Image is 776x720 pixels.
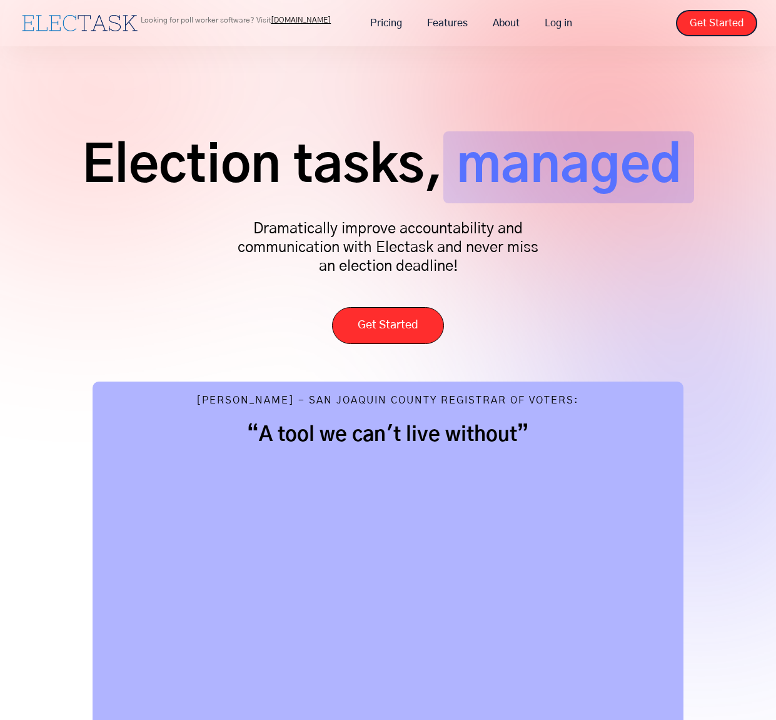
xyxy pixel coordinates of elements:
[196,394,579,410] div: [PERSON_NAME] - San Joaquin County Registrar of Voters:
[358,10,415,36] a: Pricing
[532,10,585,36] a: Log in
[480,10,532,36] a: About
[141,16,331,24] p: Looking for poll worker software? Visit
[232,220,545,276] p: Dramatically improve accountability and communication with Electask and never miss an election de...
[271,16,331,24] a: [DOMAIN_NAME]
[82,131,443,203] span: Election tasks,
[19,12,141,34] a: home
[443,131,694,203] span: managed
[676,10,757,36] a: Get Started
[332,307,444,344] a: Get Started
[415,10,480,36] a: Features
[118,422,658,447] h2: “A tool we can't live without”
